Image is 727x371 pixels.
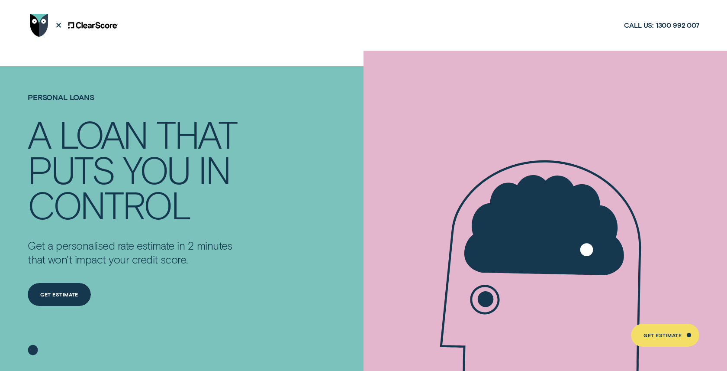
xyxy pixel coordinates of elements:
[28,152,114,187] div: PUTS
[624,21,653,29] span: Call us:
[123,152,189,187] div: YOU
[28,239,247,266] p: Get a personalised rate estimate in 2 minutes that won't impact your credit score.
[30,14,49,37] img: Wisr
[59,116,147,151] div: LOAN
[156,116,236,151] div: THAT
[28,283,91,306] a: Get Estimate
[28,116,50,151] div: A
[631,324,699,347] a: Get Estimate
[28,93,247,116] h1: Personal Loans
[624,21,699,29] a: Call us:1300 992 007
[28,116,247,222] h4: A LOAN THAT PUTS YOU IN CONTROL
[656,21,699,29] span: 1300 992 007
[198,152,230,187] div: IN
[28,187,190,222] div: CONTROL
